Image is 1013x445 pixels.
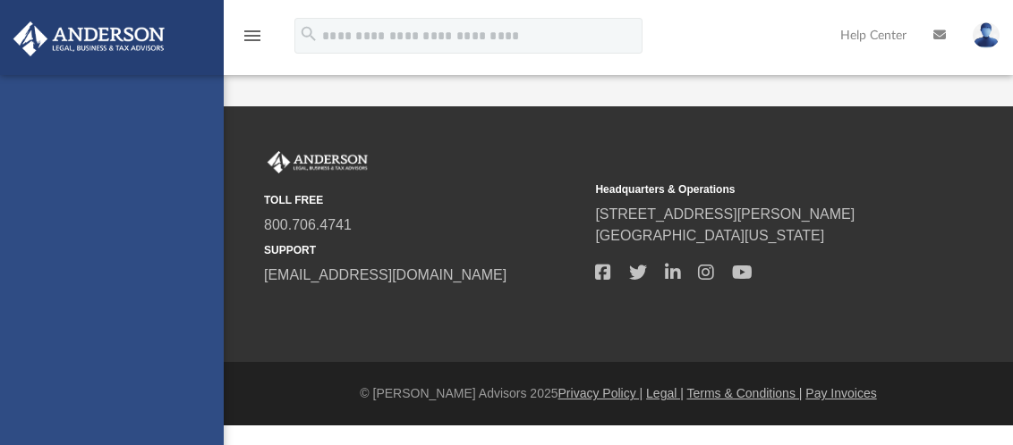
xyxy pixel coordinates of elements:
a: [GEOGRAPHIC_DATA][US_STATE] [595,228,824,243]
i: search [299,24,319,44]
img: Anderson Advisors Platinum Portal [264,151,371,174]
a: 800.706.4741 [264,217,352,232]
a: menu [242,34,263,46]
a: Privacy Policy | [558,386,643,400]
div: © [PERSON_NAME] Advisors 2025 [224,384,1013,403]
a: [STREET_ADDRESS][PERSON_NAME] [595,206,855,222]
small: SUPPORT [264,242,583,258]
a: Terms & Conditions | [687,386,803,400]
a: [EMAIL_ADDRESS][DOMAIN_NAME] [264,267,506,282]
small: TOLL FREE [264,192,583,208]
i: menu [242,25,263,46]
img: Anderson Advisors Platinum Portal [8,21,170,56]
small: Headquarters & Operations [595,181,914,197]
a: Pay Invoices [805,386,876,400]
img: User Pic [973,22,1000,48]
a: Legal | [646,386,684,400]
